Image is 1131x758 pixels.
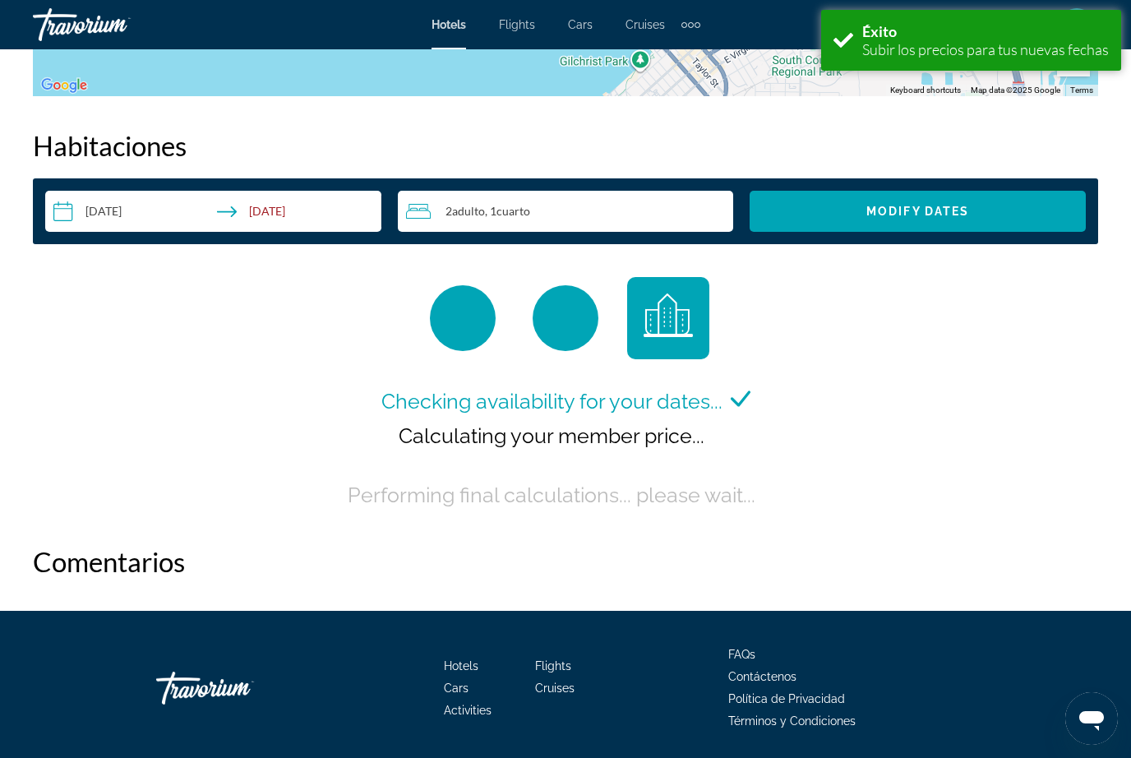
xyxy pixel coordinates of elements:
[862,40,1109,58] div: Subir los precios para tus nuevas fechas
[37,75,91,96] a: Open this area in Google Maps (opens a new window)
[535,682,575,695] a: Cruises
[971,86,1060,95] span: Map data ©2025 Google
[890,85,961,96] button: Keyboard shortcuts
[568,18,593,31] a: Cars
[728,670,796,683] a: Contáctenos
[33,3,197,46] a: Travorium
[866,205,969,218] span: Modify Dates
[156,663,321,713] a: Go Home
[45,191,381,232] button: Select check in and out date
[399,423,704,448] span: Calculating your member price...
[626,18,665,31] a: Cruises
[33,545,1098,578] h2: Comentarios
[432,18,466,31] a: Hotels
[485,205,530,218] span: , 1
[499,18,535,31] a: Flights
[45,191,1086,232] div: Search widget
[444,659,478,672] a: Hotels
[445,205,485,218] span: 2
[1070,86,1093,95] a: Terms (opens in new tab)
[348,483,755,507] span: Performing final calculations... please wait...
[750,191,1086,232] button: Modify Dates
[37,75,91,96] img: Google
[728,692,845,705] a: Política de Privacidad
[33,129,1098,162] h2: Habitaciones
[1055,7,1098,42] button: User Menu
[381,389,722,414] span: Checking availability for your dates...
[728,714,856,728] a: Términos y Condiciones
[681,12,700,38] button: Extra navigation items
[444,682,469,695] a: Cars
[1065,692,1118,745] iframe: Button to launch messaging window
[452,204,485,218] span: Adulto
[728,648,755,661] a: FAQs
[444,704,492,717] a: Activities
[862,22,1109,40] div: Éxito
[496,204,530,218] span: Cuarto
[535,659,571,672] a: Flights
[398,191,734,232] button: Travelers: 2 adults, 0 children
